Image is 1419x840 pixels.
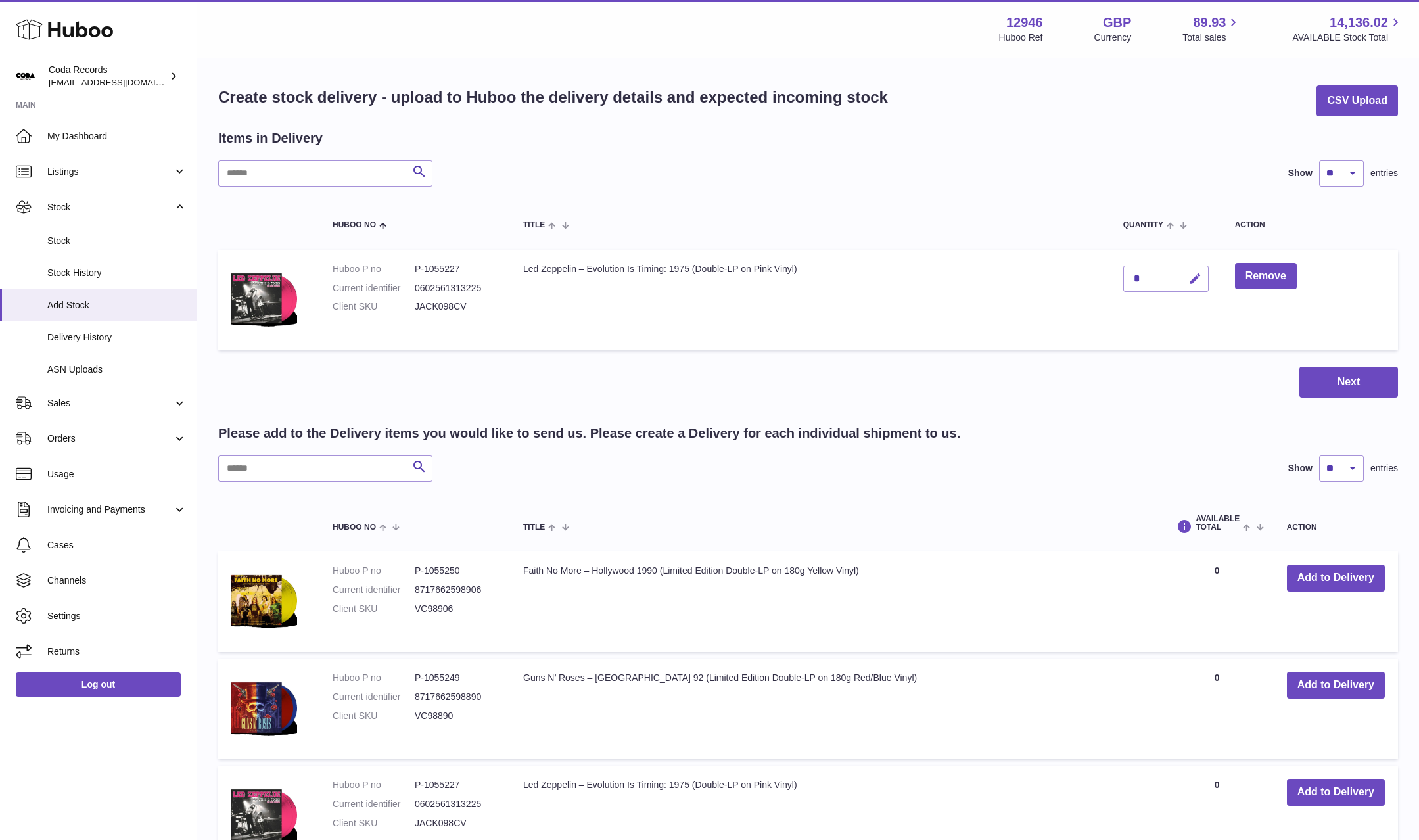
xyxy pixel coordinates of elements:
[510,551,1160,652] td: Faith No More – Hollywood 1990 (Limited Edition Double-LP on 180g Yellow Vinyl)
[415,779,497,791] dd: P-1055227
[1287,779,1385,806] button: Add to Delivery
[47,130,187,143] span: My Dashboard
[1330,14,1388,32] span: 14,136.02
[47,574,187,587] span: Channels
[47,645,187,658] span: Returns
[333,798,415,810] dt: Current identifier
[1299,367,1398,398] button: Next
[333,672,415,684] dt: Huboo P no
[1103,14,1131,32] strong: GBP
[333,565,415,577] dt: Huboo P no
[47,201,173,214] span: Stock
[333,710,415,722] dt: Client SKU
[1370,462,1398,475] span: entries
[1235,221,1385,229] div: Action
[1160,659,1273,759] td: 0
[415,603,497,615] dd: VC98906
[333,263,415,275] dt: Huboo P no
[333,282,415,294] dt: Current identifier
[231,672,297,743] img: Guns N’ Roses – Argentina 92 (Limited Edition Double-LP on 180g Red/Blue Vinyl)
[218,425,960,442] h2: Please add to the Delivery items you would like to send us. Please create a Delivery for each ind...
[415,300,497,313] dd: JACK098CV
[1182,32,1241,44] span: Total sales
[333,817,415,829] dt: Client SKU
[415,710,497,722] dd: VC98890
[415,691,497,703] dd: 8717662598890
[1006,14,1043,32] strong: 12946
[1288,462,1313,475] label: Show
[1196,515,1240,532] span: AVAILABLE Total
[47,299,187,312] span: Add Stock
[1292,14,1403,44] a: 14,136.02 AVAILABLE Stock Total
[1123,221,1163,229] span: Quantity
[47,539,187,551] span: Cases
[415,584,497,596] dd: 8717662598906
[415,282,497,294] dd: 0602561313225
[16,672,181,696] a: Log out
[333,221,376,229] span: Huboo no
[1287,523,1385,532] div: Action
[1160,551,1273,652] td: 0
[47,503,173,516] span: Invoicing and Payments
[1292,32,1403,44] span: AVAILABLE Stock Total
[47,363,187,376] span: ASN Uploads
[1193,14,1226,32] span: 89.93
[1316,85,1398,116] button: CSV Upload
[1182,14,1241,44] a: 89.93 Total sales
[415,263,497,275] dd: P-1055227
[333,779,415,791] dt: Huboo P no
[47,468,187,480] span: Usage
[231,263,297,334] img: Led Zeppelin – Evolution Is Timing: 1975 (Double-LP on Pink Vinyl)
[415,798,497,810] dd: 0602561313225
[47,166,173,178] span: Listings
[1287,672,1385,699] button: Add to Delivery
[1370,167,1398,179] span: entries
[218,129,323,147] h2: Items in Delivery
[523,221,545,229] span: Title
[510,250,1110,350] td: Led Zeppelin – Evolution Is Timing: 1975 (Double-LP on Pink Vinyl)
[415,817,497,829] dd: JACK098CV
[415,565,497,577] dd: P-1055250
[1235,263,1297,290] button: Remove
[47,610,187,622] span: Settings
[1287,565,1385,592] button: Add to Delivery
[333,523,376,532] span: Huboo no
[16,66,35,86] img: haz@pcatmedia.com
[333,603,415,615] dt: Client SKU
[47,397,173,409] span: Sales
[510,659,1160,759] td: Guns N’ Roses – [GEOGRAPHIC_DATA] 92 (Limited Edition Double-LP on 180g Red/Blue Vinyl)
[333,300,415,313] dt: Client SKU
[47,331,187,344] span: Delivery History
[1094,32,1132,44] div: Currency
[49,64,167,89] div: Coda Records
[47,432,173,445] span: Orders
[231,565,297,636] img: Faith No More – Hollywood 1990 (Limited Edition Double-LP on 180g Yellow Vinyl)
[47,235,187,247] span: Stock
[333,691,415,703] dt: Current identifier
[47,267,187,279] span: Stock History
[1288,167,1313,179] label: Show
[415,672,497,684] dd: P-1055249
[333,584,415,596] dt: Current identifier
[49,77,193,87] span: [EMAIL_ADDRESS][DOMAIN_NAME]
[523,523,545,532] span: Title
[999,32,1043,44] div: Huboo Ref
[218,87,888,108] h1: Create stock delivery - upload to Huboo the delivery details and expected incoming stock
